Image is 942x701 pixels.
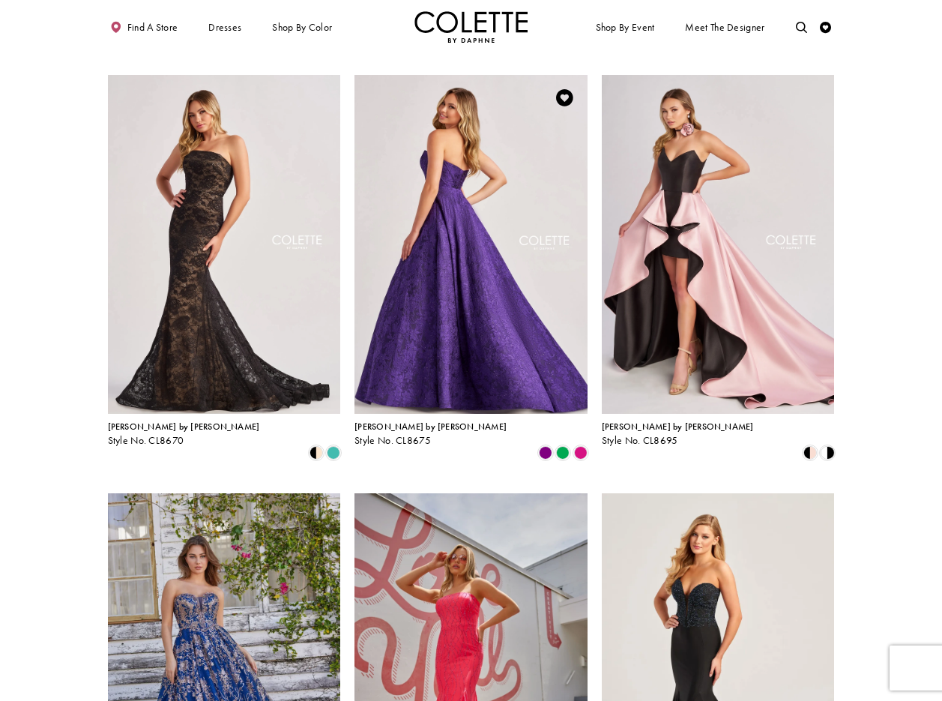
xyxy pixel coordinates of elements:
span: Shop by color [270,11,335,43]
span: Style No. CL8670 [108,434,184,447]
span: Meet the designer [685,22,764,33]
span: Find a store [127,22,178,33]
span: Style No. CL8675 [354,434,431,447]
a: Visit Colette by Daphne Style No. CL8695 Page [602,75,835,414]
span: Dresses [208,22,241,33]
span: [PERSON_NAME] by [PERSON_NAME] [602,421,754,433]
span: Shop by color [272,22,332,33]
a: Find a store [108,11,181,43]
a: Visit Home Page [414,11,528,43]
span: Style No. CL8695 [602,434,678,447]
i: Black/White [821,446,834,460]
div: Colette by Daphne Style No. CL8695 [602,422,754,446]
i: Emerald [556,446,570,460]
a: Visit Colette by Daphne Style No. CL8670 Page [108,75,341,414]
i: Black/Blush [803,446,817,460]
span: Dresses [205,11,244,43]
a: Add to Wishlist [552,85,576,109]
span: [PERSON_NAME] by [PERSON_NAME] [108,421,260,433]
div: Colette by Daphne Style No. CL8670 [108,422,260,446]
i: Turquoise [327,446,340,460]
span: [PERSON_NAME] by [PERSON_NAME] [354,421,507,433]
span: Shop By Event [596,22,655,33]
div: Colette by Daphne Style No. CL8675 [354,422,507,446]
a: Visit Colette by Daphne Style No. CL8675 Page [354,75,588,414]
img: Colette by Daphne [414,11,528,43]
a: Meet the designer [683,11,768,43]
i: Fuchsia [574,446,588,460]
span: Shop By Event [593,11,657,43]
a: Check Wishlist [818,11,835,43]
i: Purple [539,446,552,460]
a: Toggle search [793,11,810,43]
i: Black/Nude [310,446,323,460]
